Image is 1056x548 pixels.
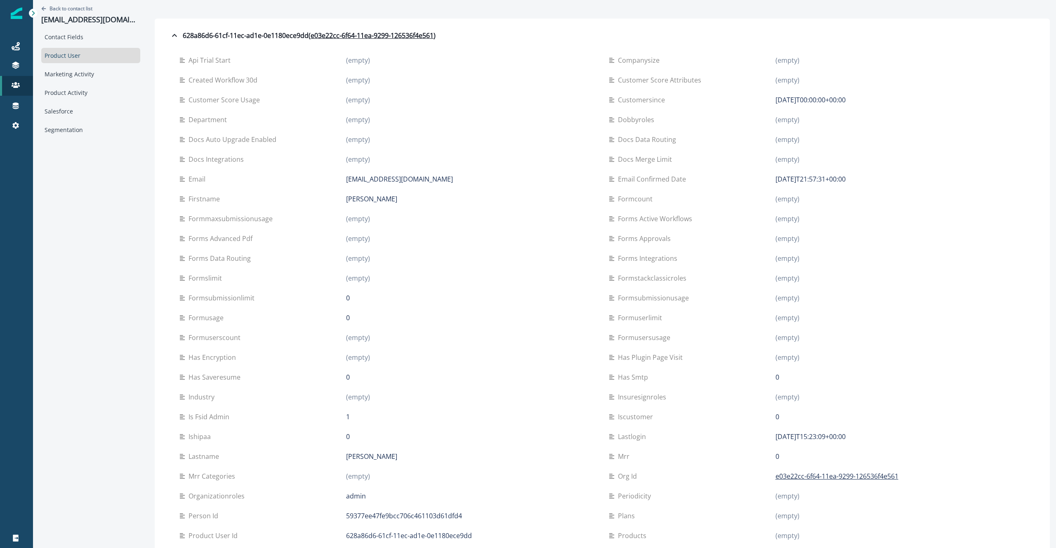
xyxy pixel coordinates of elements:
[618,135,679,144] p: Docs data routing
[346,451,397,461] p: [PERSON_NAME]
[41,104,140,119] div: Salesforce
[775,491,799,501] p: (empty)
[189,333,244,342] p: Formuserscount
[163,27,1042,44] button: 628a86d6-61cf-11ec-ad1e-0e1180ece9dd(e03e22cc-6f64-11ea-9299-126536f4e561)
[618,194,656,204] p: Formcount
[189,174,209,184] p: Email
[618,412,656,422] p: Iscustomer
[346,333,370,342] p: (empty)
[618,352,686,362] p: Has plugin page visit
[618,511,638,521] p: Plans
[189,273,225,283] p: Formslimit
[189,491,248,501] p: Organizationroles
[189,115,230,125] p: Department
[189,253,254,263] p: Forms data routing
[618,253,681,263] p: Forms integrations
[346,135,370,144] p: (empty)
[346,55,370,65] p: (empty)
[775,293,799,303] p: (empty)
[346,174,453,184] p: [EMAIL_ADDRESS][DOMAIN_NAME]
[618,273,690,283] p: Formstackclassicroles
[49,5,92,12] p: Back to contact list
[189,451,222,461] p: Lastname
[775,234,799,243] p: (empty)
[775,333,799,342] p: (empty)
[346,432,350,442] p: 0
[618,95,668,105] p: Customersince
[775,392,799,402] p: (empty)
[618,55,663,65] p: Companysize
[189,392,218,402] p: Industry
[346,234,370,243] p: (empty)
[775,214,799,224] p: (empty)
[189,511,222,521] p: Person id
[618,531,650,541] p: Products
[775,451,779,461] p: 0
[170,31,436,40] div: 628a86d6-61cf-11ec-ad1e-0e1180ece9dd
[775,75,799,85] p: (empty)
[41,15,140,24] p: [EMAIL_ADDRESS][DOMAIN_NAME]
[618,115,658,125] p: Dobbyroles
[346,115,370,125] p: (empty)
[775,531,799,541] p: (empty)
[346,352,370,362] p: (empty)
[775,95,846,105] p: [DATE]T00:00:00+00:00
[775,154,799,164] p: (empty)
[346,154,370,164] p: (empty)
[346,253,370,263] p: (empty)
[618,451,633,461] p: Mrr
[189,432,214,442] p: Ishipaa
[346,194,397,204] p: [PERSON_NAME]
[618,471,640,481] p: Org id
[618,75,705,85] p: Customer score attributes
[346,95,370,105] p: (empty)
[41,122,140,137] div: Segmentation
[346,392,370,402] p: (empty)
[189,154,247,164] p: Docs integrations
[775,313,799,323] p: (empty)
[618,234,674,243] p: Forms approvals
[11,7,22,19] img: Inflection
[189,531,241,541] p: Product user id
[189,313,227,323] p: Formusage
[41,66,140,82] div: Marketing Activity
[346,273,370,283] p: (empty)
[189,75,261,85] p: Created workflow 30d
[41,48,140,63] div: Product User
[775,471,898,481] p: e03e22cc-6f64-11ea-9299-126536f4e561
[189,135,280,144] p: Docs auto upgrade enabled
[775,194,799,204] p: (empty)
[775,115,799,125] p: (empty)
[618,392,669,402] p: Insuresignroles
[775,174,846,184] p: [DATE]T21:57:31+00:00
[775,273,799,283] p: (empty)
[189,234,256,243] p: Forms advanced pdf
[775,372,779,382] p: 0
[618,432,649,442] p: Lastlogin
[41,29,140,45] div: Contact Fields
[346,214,370,224] p: (empty)
[434,31,436,40] p: )
[309,31,311,40] p: (
[618,214,695,224] p: Forms active workflows
[346,531,472,541] p: 628a86d6-61cf-11ec-ad1e-0e1180ece9dd
[618,372,651,382] p: Has smtp
[189,471,238,481] p: Mrr categories
[189,352,239,362] p: Has encryption
[775,432,846,442] p: [DATE]T15:23:09+00:00
[346,372,350,382] p: 0
[346,412,350,422] p: 1
[41,5,92,12] button: Go back
[346,313,350,323] p: 0
[618,333,674,342] p: Formusersusage
[618,313,665,323] p: Formuserlimit
[775,55,799,65] p: (empty)
[775,253,799,263] p: (empty)
[618,154,675,164] p: Docs merge limit
[311,31,434,40] u: e03e22cc-6f64-11ea-9299-126536f4e561
[618,174,689,184] p: Email confirmed date
[775,511,799,521] p: (empty)
[189,412,233,422] p: Is fsid admin
[189,372,244,382] p: Has saveresume
[189,55,234,65] p: Api trial start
